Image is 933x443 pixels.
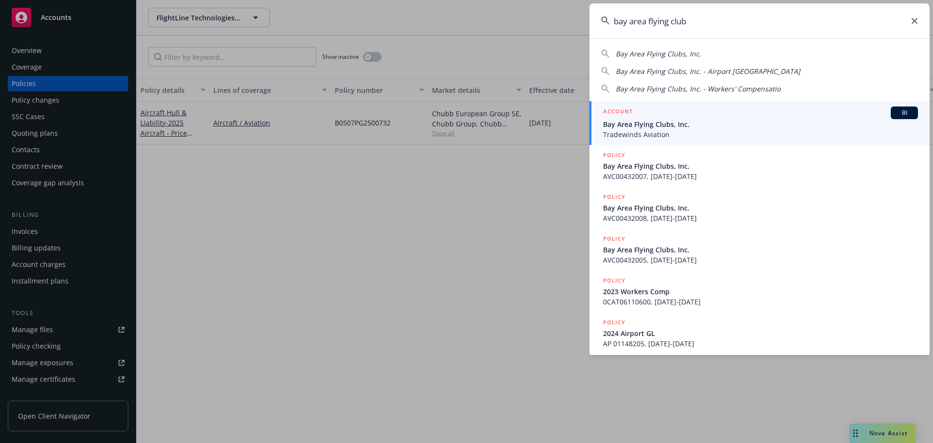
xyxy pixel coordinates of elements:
span: Bay Area Flying Clubs, Inc. [603,203,918,213]
span: 0CAT06110600, [DATE]-[DATE] [603,297,918,307]
a: ACCOUNTBIBay Area Flying Clubs, Inc.Tradewinds Aviation [589,101,930,145]
a: POLICYBay Area Flying Clubs, Inc.AVC00432005, [DATE]-[DATE] [589,229,930,270]
span: Bay Area Flying Clubs, Inc. [603,119,918,129]
h5: POLICY [603,318,625,327]
input: Search... [589,3,930,38]
h5: POLICY [603,276,625,285]
span: 2024 Airport GL [603,328,918,338]
span: BI [895,108,914,117]
span: AVC00432005, [DATE]-[DATE] [603,255,918,265]
span: 2023 Workers Comp [603,286,918,297]
a: POLICYBay Area Flying Clubs, Inc.AVC00432008, [DATE]-[DATE] [589,187,930,229]
span: Tradewinds Aviation [603,129,918,140]
h5: POLICY [603,150,625,160]
span: AVC00432008, [DATE]-[DATE] [603,213,918,223]
h5: ACCOUNT [603,106,633,118]
a: POLICYBay Area Flying Clubs, Inc.AVC00432007, [DATE]-[DATE] [589,145,930,187]
h5: POLICY [603,234,625,244]
span: AVC00432007, [DATE]-[DATE] [603,171,918,181]
span: Bay Area Flying Clubs, Inc. [616,49,701,58]
span: Bay Area Flying Clubs, Inc. [603,161,918,171]
span: Bay Area Flying Clubs, Inc. [603,245,918,255]
span: AP 01148205, [DATE]-[DATE] [603,338,918,349]
a: POLICY2024 Airport GLAP 01148205, [DATE]-[DATE] [589,312,930,354]
h5: POLICY [603,192,625,202]
a: POLICY2023 Workers Comp0CAT06110600, [DATE]-[DATE] [589,270,930,312]
span: Bay Area Flying Clubs, Inc. - Airport [GEOGRAPHIC_DATA] [616,67,800,76]
span: Bay Area Flying Clubs, Inc. - Workers' Compensatio [616,84,780,93]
